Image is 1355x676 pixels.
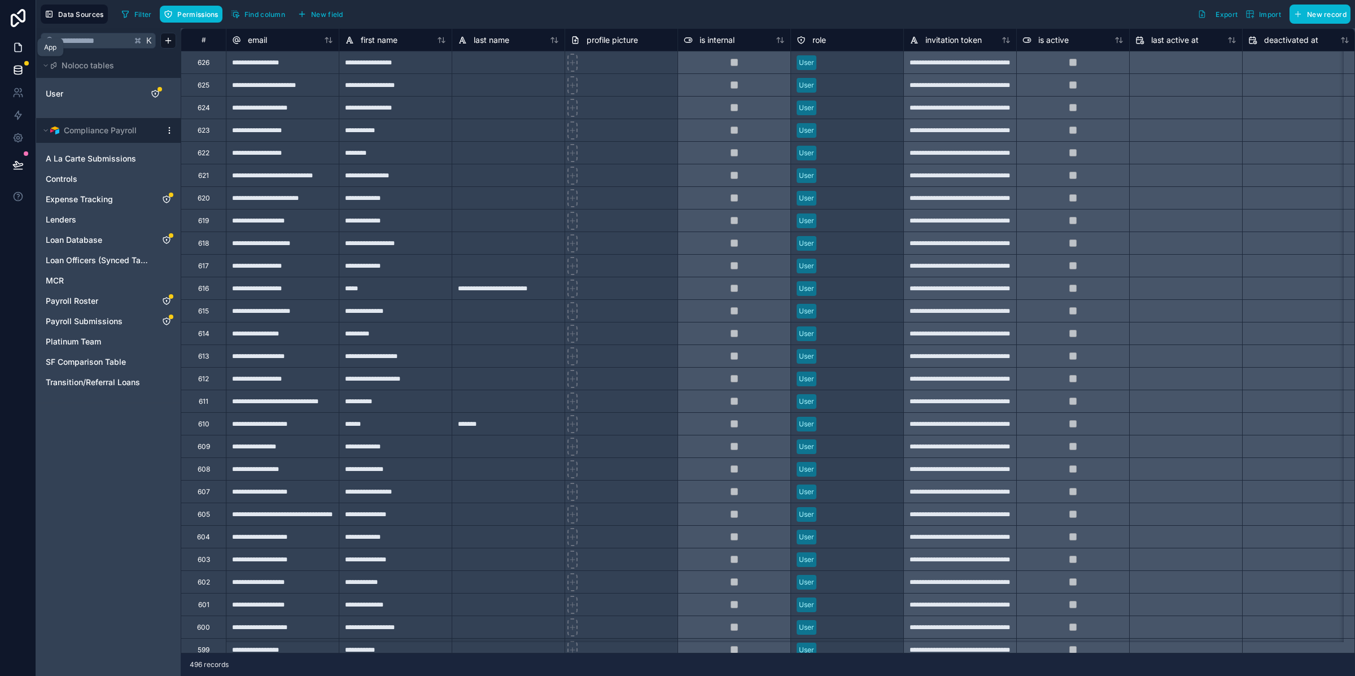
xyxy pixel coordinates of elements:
[812,34,826,46] span: role
[1307,10,1347,19] span: New record
[41,150,176,168] div: A La Carte Submissions
[46,255,148,266] a: Loan Officers (Synced Table)
[58,10,104,19] span: Data Sources
[925,34,982,46] span: invitation token
[46,153,136,164] span: A La Carte Submissions
[799,125,814,136] div: User
[198,420,209,429] div: 610
[44,43,56,52] div: App
[198,307,209,316] div: 615
[46,336,148,347] a: Platinum Team
[46,88,137,99] a: User
[799,351,814,361] div: User
[799,577,814,587] div: User
[198,646,209,655] div: 599
[46,234,148,246] a: Loan Database
[799,58,814,68] div: User
[294,6,347,23] button: New field
[41,272,176,290] div: MCR
[160,6,222,23] button: Permissions
[46,356,126,368] span: SF Comparison Table
[198,487,210,496] div: 607
[198,578,210,587] div: 602
[198,465,210,474] div: 608
[799,532,814,542] div: User
[46,194,113,205] span: Expense Tracking
[799,216,814,226] div: User
[799,374,814,384] div: User
[361,34,397,46] span: first name
[799,193,814,203] div: User
[41,211,176,229] div: Lenders
[799,396,814,407] div: User
[46,275,64,286] span: MCR
[198,329,209,338] div: 614
[799,464,814,474] div: User
[198,126,209,135] div: 623
[1290,5,1350,24] button: New record
[799,622,814,633] div: User
[799,555,814,565] div: User
[177,10,218,19] span: Permissions
[46,295,98,307] span: Payroll Roster
[160,6,226,23] a: Permissions
[198,442,210,451] div: 609
[145,37,153,45] span: K
[587,34,638,46] span: profile picture
[46,194,148,205] a: Expense Tracking
[46,275,148,286] a: MCR
[46,336,101,347] span: Platinum Team
[198,555,210,564] div: 603
[46,316,148,327] a: Payroll Submissions
[199,397,208,406] div: 611
[46,234,102,246] span: Loan Database
[198,239,209,248] div: 618
[1038,34,1069,46] span: is active
[799,419,814,429] div: User
[198,284,209,293] div: 616
[1151,34,1199,46] span: last active at
[62,60,114,71] span: Noloco tables
[198,600,209,609] div: 601
[41,373,176,391] div: Transition/Referral Loans
[248,34,267,46] span: email
[799,329,814,339] div: User
[117,6,156,23] button: Filter
[46,88,63,99] span: User
[41,251,176,269] div: Loan Officers (Synced Table)
[41,333,176,351] div: Platinum Team
[134,10,152,19] span: Filter
[198,103,210,112] div: 624
[799,600,814,610] div: User
[311,10,343,19] span: New field
[41,292,176,310] div: Payroll Roster
[1285,5,1350,24] a: New record
[198,149,209,158] div: 622
[41,312,176,330] div: Payroll Submissions
[198,58,209,67] div: 626
[41,85,176,103] div: User
[799,284,814,294] div: User
[799,171,814,181] div: User
[799,487,814,497] div: User
[799,509,814,520] div: User
[197,533,210,542] div: 604
[46,316,123,327] span: Payroll Submissions
[244,10,285,19] span: Find column
[64,125,137,136] span: Compliance Payroll
[1194,5,1242,24] button: Export
[197,623,210,632] div: 600
[474,34,509,46] span: last name
[799,238,814,248] div: User
[50,126,59,135] img: Airtable Logo
[1242,5,1285,24] button: Import
[198,374,209,383] div: 612
[799,645,814,655] div: User
[799,261,814,271] div: User
[46,214,148,225] a: Lenders
[198,81,209,90] div: 625
[190,36,217,44] div: #
[198,171,209,180] div: 621
[41,231,176,249] div: Loan Database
